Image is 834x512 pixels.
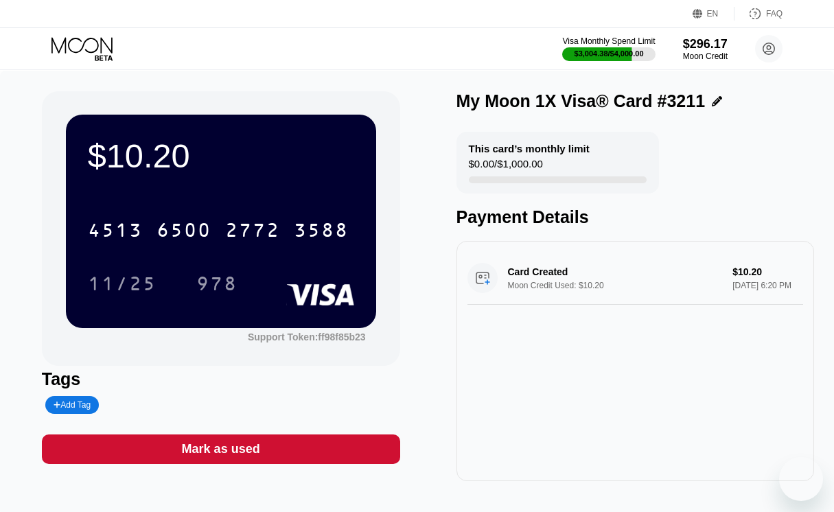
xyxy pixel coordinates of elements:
[562,36,655,46] div: Visa Monthly Spend Limit
[456,207,815,227] div: Payment Details
[88,275,157,296] div: 11/25
[469,158,543,176] div: $0.00 / $1,000.00
[294,221,349,243] div: 3588
[42,434,400,464] div: Mark as used
[707,9,719,19] div: EN
[469,143,590,154] div: This card’s monthly limit
[186,266,248,301] div: 978
[248,331,366,342] div: Support Token: ff98f85b23
[683,37,728,61] div: $296.17Moon Credit
[182,441,260,457] div: Mark as used
[248,331,366,342] div: Support Token:ff98f85b23
[693,7,734,21] div: EN
[196,275,238,296] div: 978
[42,369,400,389] div: Tags
[766,9,783,19] div: FAQ
[54,400,91,410] div: Add Tag
[734,7,783,21] div: FAQ
[157,221,211,243] div: 6500
[88,221,143,243] div: 4513
[683,51,728,61] div: Moon Credit
[80,213,357,247] div: 4513650027723588
[683,37,728,51] div: $296.17
[779,457,823,501] iframe: Button to launch messaging window
[575,49,644,58] div: $3,004.38 / $4,000.00
[88,137,354,175] div: $10.20
[78,266,167,301] div: 11/25
[225,221,280,243] div: 2772
[45,396,99,414] div: Add Tag
[456,91,706,111] div: My Moon 1X Visa® Card #3211
[562,36,655,61] div: Visa Monthly Spend Limit$3,004.38/$4,000.00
